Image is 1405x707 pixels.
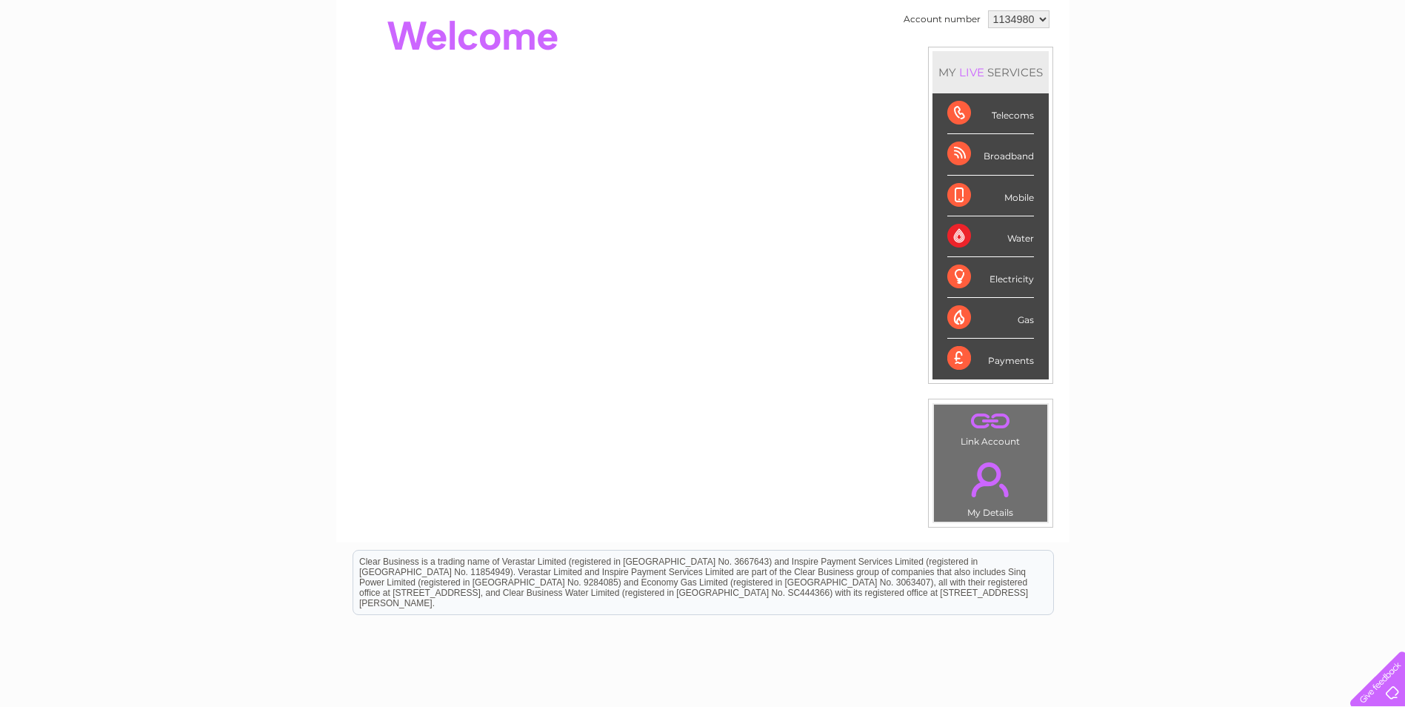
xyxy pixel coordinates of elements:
[900,7,984,32] td: Account number
[947,298,1034,339] div: Gas
[947,134,1034,175] div: Broadband
[938,454,1044,505] a: .
[1356,63,1391,74] a: Log out
[1276,63,1298,74] a: Blog
[947,339,1034,379] div: Payments
[1126,7,1228,26] a: 0333 014 3131
[1223,63,1267,74] a: Telecoms
[947,257,1034,298] div: Electricity
[956,65,987,79] div: LIVE
[933,404,1048,451] td: Link Account
[1306,63,1343,74] a: Contact
[1144,63,1172,74] a: Water
[49,39,124,84] img: logo.png
[932,51,1049,93] div: MY SERVICES
[933,450,1048,522] td: My Details
[947,93,1034,134] div: Telecoms
[353,8,1053,72] div: Clear Business is a trading name of Verastar Limited (registered in [GEOGRAPHIC_DATA] No. 3667643...
[938,408,1044,434] a: .
[947,216,1034,257] div: Water
[947,176,1034,216] div: Mobile
[1181,63,1214,74] a: Energy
